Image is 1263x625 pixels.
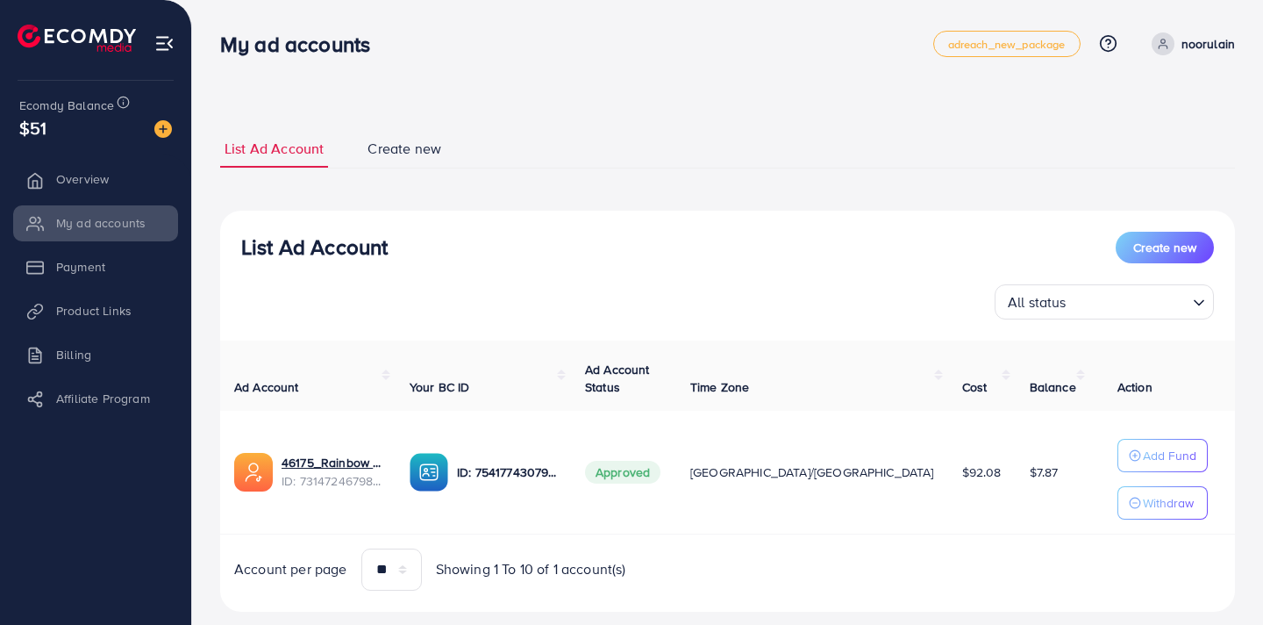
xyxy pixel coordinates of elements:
span: Create new [367,139,441,159]
span: Ad Account [234,378,299,396]
div: <span class='underline'>46175_Rainbow Mart_1703092077019</span></br>7314724679808335874 [282,454,382,490]
img: image [154,120,172,138]
span: Ad Account Status [585,361,650,396]
p: noorulain [1181,33,1235,54]
span: [GEOGRAPHIC_DATA]/[GEOGRAPHIC_DATA] [690,463,934,481]
p: Add Fund [1143,445,1196,466]
span: $7.87 [1030,463,1059,481]
div: Search for option [995,284,1214,320]
p: Withdraw [1143,492,1194,514]
span: Approved [585,461,660,484]
span: Create new [1133,239,1196,256]
h3: List Ad Account [241,234,388,260]
span: Your BC ID [410,378,470,396]
span: List Ad Account [225,139,324,159]
span: Balance [1030,378,1076,396]
img: logo [18,25,136,52]
span: ID: 7314724679808335874 [282,472,382,490]
p: ID: 7541774307903438866 [457,462,557,483]
span: Showing 1 To 10 of 1 account(s) [436,559,626,579]
span: Action [1117,378,1152,396]
button: Create new [1116,232,1214,263]
span: Time Zone [690,378,749,396]
span: $51 [19,115,46,140]
span: All status [1004,290,1070,315]
span: Cost [962,378,988,396]
h3: My ad accounts [220,32,384,57]
button: Withdraw [1117,486,1208,520]
a: noorulain [1145,32,1235,55]
a: 46175_Rainbow Mart_1703092077019 [282,454,382,471]
span: Account per page [234,559,347,579]
img: ic-ba-acc.ded83a64.svg [410,453,448,492]
input: Search for option [1072,286,1186,315]
span: Ecomdy Balance [19,97,114,114]
img: menu [154,33,175,54]
span: $92.08 [962,463,1002,481]
a: adreach_new_package [933,31,1081,57]
img: ic-ads-acc.e4c84228.svg [234,453,273,492]
button: Add Fund [1117,439,1208,472]
span: adreach_new_package [948,39,1066,50]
